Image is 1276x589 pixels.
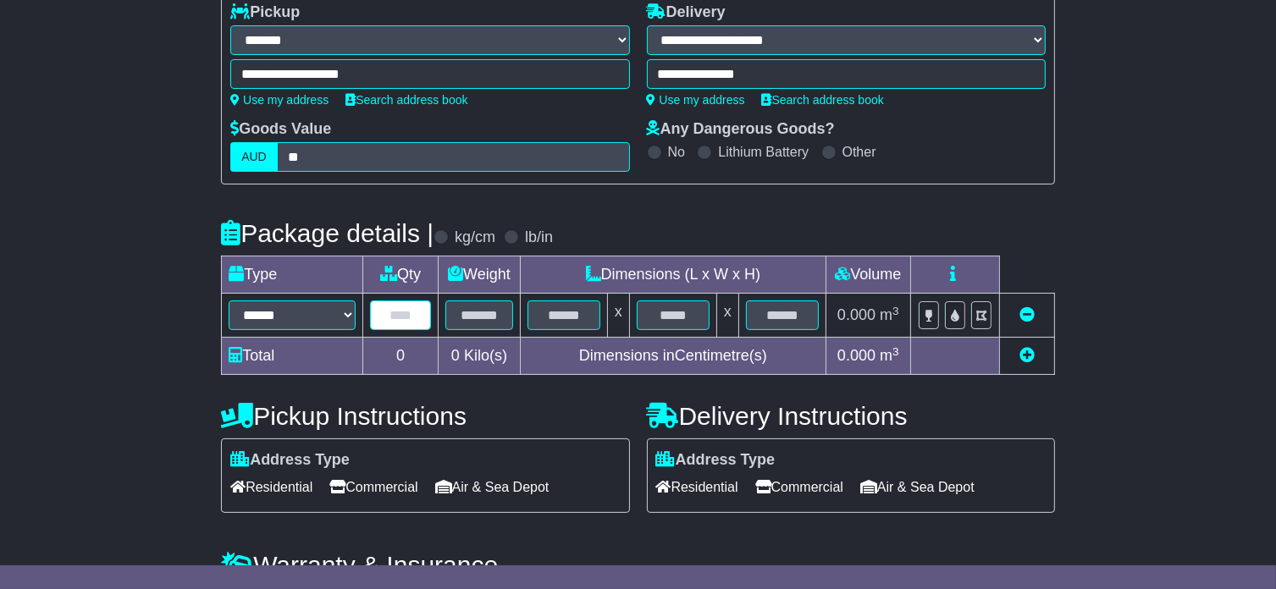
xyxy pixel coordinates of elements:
td: x [607,294,629,338]
h4: Pickup Instructions [221,402,629,430]
h4: Package details | [221,219,434,247]
span: m [880,347,899,364]
a: Use my address [230,93,329,107]
td: Kilo(s) [438,338,520,375]
td: Dimensions (L x W x H) [520,256,826,294]
span: 0.000 [837,306,876,323]
span: Commercial [755,474,843,500]
label: Other [842,144,876,160]
a: Use my address [647,93,745,107]
td: Dimensions in Centimetre(s) [520,338,826,375]
label: No [668,144,685,160]
td: Total [222,338,363,375]
span: Commercial [329,474,417,500]
td: 0 [363,338,439,375]
label: AUD [230,142,278,172]
label: Any Dangerous Goods? [647,120,835,139]
a: Search address book [762,93,884,107]
td: Type [222,256,363,294]
label: Goods Value [230,120,331,139]
sup: 3 [892,345,899,358]
label: Lithium Battery [718,144,809,160]
span: 0.000 [837,347,876,364]
td: Volume [826,256,910,294]
label: Pickup [230,3,300,22]
sup: 3 [892,305,899,317]
a: Search address book [345,93,467,107]
span: Residential [656,474,738,500]
label: Delivery [647,3,726,22]
label: Address Type [230,451,350,470]
td: Qty [363,256,439,294]
label: lb/in [525,228,553,247]
td: Weight [438,256,520,294]
a: Remove this item [1019,306,1035,323]
td: x [716,294,738,338]
h4: Warranty & Insurance [221,551,1055,579]
span: m [880,306,899,323]
label: Address Type [656,451,776,470]
a: Add new item [1019,347,1035,364]
span: 0 [451,347,460,364]
span: Residential [230,474,312,500]
span: Air & Sea Depot [860,474,975,500]
span: Air & Sea Depot [435,474,550,500]
label: kg/cm [455,228,495,247]
h4: Delivery Instructions [647,402,1055,430]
